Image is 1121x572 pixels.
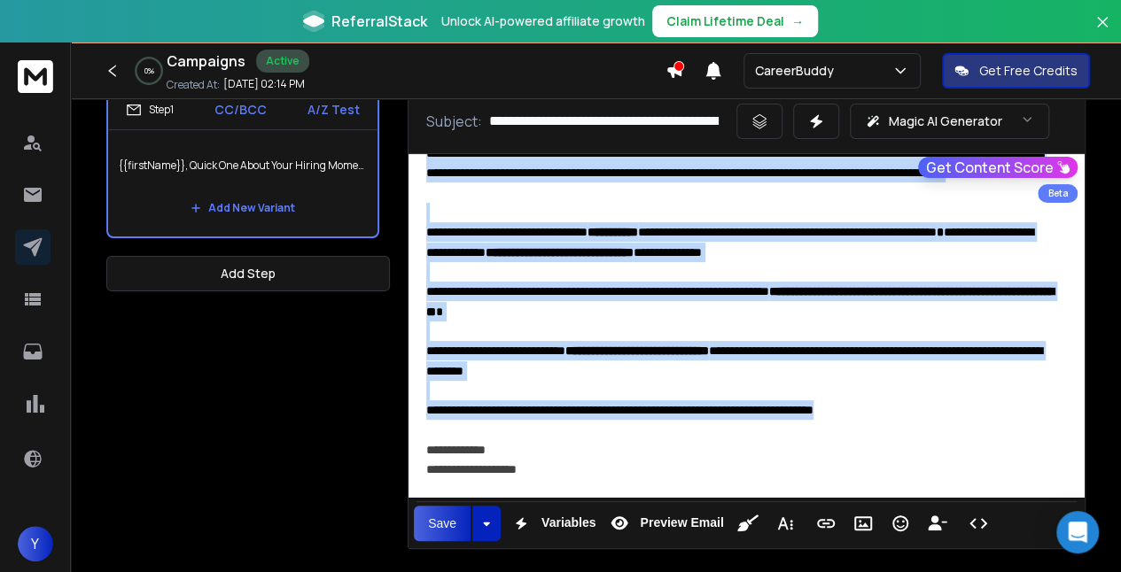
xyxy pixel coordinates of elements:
button: Y [18,526,53,561]
button: Variables [504,506,600,541]
button: Claim Lifetime Deal→ [652,5,818,37]
p: Created At: [167,78,220,92]
li: Step1CC/BCCA/Z Test{{firstName}}, Quick One About Your Hiring MomentumAdd New Variant [106,89,379,238]
span: → [791,12,804,30]
button: Emoticons [884,506,917,541]
span: ReferralStack [331,11,427,32]
button: Add Step [106,256,390,291]
button: Insert Image (Ctrl+P) [846,506,880,541]
p: [DATE] 02:14 PM [223,77,305,91]
p: {{firstName}}, Quick One About Your Hiring Momentum [119,141,367,190]
p: CC/BCC [214,101,267,119]
button: Insert Link (Ctrl+K) [809,506,843,541]
button: Preview Email [603,506,727,541]
p: Magic AI Generator [888,112,1001,130]
button: More Text [768,506,802,541]
p: 0 % [144,66,154,76]
div: Active [256,50,309,73]
button: Close banner [1091,11,1114,53]
button: Get Free Credits [942,53,1090,89]
p: A/Z Test [307,101,360,119]
div: Open Intercom Messenger [1056,511,1099,553]
button: Save [414,506,471,541]
button: Get Content Score [918,157,1078,178]
button: Add New Variant [176,190,309,226]
p: CareerBuddy [755,62,841,80]
p: Get Free Credits [979,62,1078,80]
p: Subject: [426,111,482,132]
h1: Campaigns [167,50,245,72]
div: Beta [1038,184,1078,203]
button: Magic AI Generator [850,104,1049,139]
p: Unlock AI-powered affiliate growth [441,12,645,30]
button: Code View [961,506,995,541]
span: Preview Email [636,515,727,530]
div: Step 1 [126,102,174,118]
button: Clean HTML [731,506,765,541]
button: Insert Unsubscribe Link [921,506,954,541]
span: Variables [538,515,600,530]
